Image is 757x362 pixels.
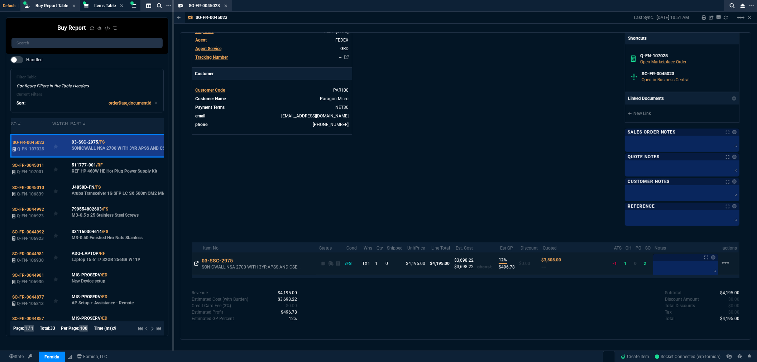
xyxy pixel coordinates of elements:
p: Laptop 15.6" I7 32GB 256GB W11P [72,257,140,262]
a: /ED [101,294,107,300]
tr: SONICWALL NSA 2700 WITH 3YR APSS AND CSE FOR 1 YR SIA BASIC 25 USER & 1 YR SPA ADV 8 USER [192,252,739,275]
a: API TOKEN [26,353,34,360]
h4: Buy Report [57,24,86,32]
span: Q-FN-106930 [17,279,44,284]
td: SONICWALL NSA 2700 WITH 3YR APSS AND CSE FOR 1 YR SIA BASIC 25 USER & 1 YR SPA ADV 8 USER [70,134,184,157]
p: spec.value [271,296,297,303]
td: AP Setup + Assistance - Remote [70,289,184,311]
span: Q-FN-107001 [17,169,44,174]
span: 0 [728,310,739,315]
p: Configure Filters in the Table Headers [16,83,158,89]
h6: Q-FN-107025 [640,53,734,59]
nx-icon: Open New Tab [749,2,754,9]
p: Open in Business Central [642,77,733,83]
div: Add to Watchlist [53,164,69,174]
nx-icon: Search [154,1,165,10]
div: Add to Watchlist [53,252,69,262]
div: Add to Watchlist [53,317,69,327]
p: spec.value [274,309,297,315]
p: $3,698.22 [454,264,477,270]
td: M3-0.5 x 25 Stainless Steel Screws [70,202,184,224]
span: Agent Service [195,46,221,51]
span: Q-FN-106930 [17,258,44,263]
mat-icon: Example home icon [721,259,730,267]
div: Watch [52,121,68,127]
span: SO-FR-0044981 [12,251,44,256]
th: SO [642,242,652,252]
td: 0 [384,252,404,275]
p: 12% [499,257,507,264]
th: actions [720,242,739,252]
tr: ap@paragonmicro.com [195,112,349,120]
span: Default [3,4,19,8]
a: msbcCompanyName [75,353,110,360]
p: undefined [192,309,223,315]
div: /FS [345,260,358,267]
a: 8663808663 [313,122,349,127]
span: Customer Name [195,96,226,101]
span: SO-FR-0044857 [12,316,44,321]
p: undefined [665,315,675,322]
th: Discount [518,242,540,252]
div: Add to Watchlist [53,274,69,284]
p: $3,698.22 [454,257,477,264]
span: email [195,114,205,119]
span: 1 [624,261,627,266]
span: 0 [728,303,739,308]
a: /RF [99,250,105,257]
p: Linked Documents [628,95,664,102]
span: 1 / 1 [24,325,34,332]
span: 799554802603 [72,206,102,212]
nx-icon: Close Tab [72,3,76,9]
td: TX1 [361,252,374,275]
th: PO [633,242,642,252]
a: Paragon Micro [320,96,349,101]
span: Q-FN-106813 [17,301,44,306]
span: SO-FR-0045011 [12,163,44,168]
div: 03-SSC-2975 [202,257,240,264]
span: 03-SSC-2975 [72,139,98,145]
span: Handled [26,57,43,63]
p: [DATE] 10:51 AM [657,15,689,20]
th: ATS [611,242,623,252]
abbr: Quoted Cost and Sourcing Notes. Only applicable on Dash quotes. [543,246,557,251]
span: MIS-PROSERV [72,315,101,322]
th: UnitPrice [404,242,428,252]
input: Search [11,38,163,48]
span: Page: [13,326,24,331]
abbr: Estimated Cost with Burden [456,246,473,251]
nx-icon: Search [727,1,738,10]
span: 2025-09-29T00:00:00.000Z [324,29,349,34]
span: PAR100 [333,88,349,93]
p: spec.value [279,303,297,309]
p: undefined [665,290,681,296]
a: [EMAIL_ADDRESS][DOMAIN_NAME] [281,114,349,119]
div: Add to Watchlist [53,295,69,305]
a: /ED [101,272,107,278]
p: Last Sync: [634,15,657,20]
span: Q-FN-106923 [17,236,44,241]
h6: SO-FR-0045023 [642,71,733,77]
p: Customer [192,68,352,80]
span: Per Page: [61,326,79,331]
nx-icon: Open New Tab [166,2,171,9]
a: /FS [102,228,108,235]
a: Hfe8va-qVkA711g4AAA9 [655,353,721,360]
a: Hide Workbench [748,15,751,20]
p: Customer Notes [628,179,670,184]
th: Whs [361,242,374,252]
span: Customer Code [195,88,225,93]
th: Qty [374,242,384,252]
nx-icon: Open In Opposite Panel [194,261,198,266]
nx-icon: Close Tab [120,3,123,9]
span: NET30 [335,105,349,110]
p: Reference [628,203,655,209]
span: 4195 [720,316,739,321]
div: SO # [11,121,21,127]
p: $496.78 [499,264,516,270]
p: Open Marketplace Order [640,59,734,65]
p: undefined [665,303,695,309]
p: Sort: [16,100,25,106]
p: Shortcuts [625,32,739,44]
tr: undefined [195,87,349,94]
